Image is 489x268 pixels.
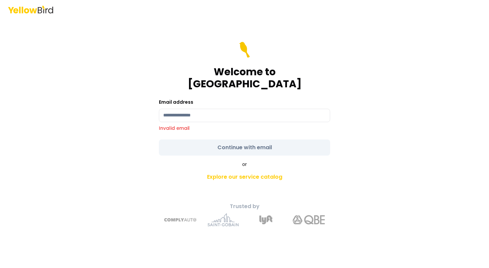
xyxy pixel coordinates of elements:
[127,202,362,210] p: Trusted by
[242,161,247,168] span: or
[159,99,193,105] label: Email address
[127,170,362,184] a: Explore our service catalog
[159,66,330,90] h1: Welcome to [GEOGRAPHIC_DATA]
[159,125,330,131] p: Invalid email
